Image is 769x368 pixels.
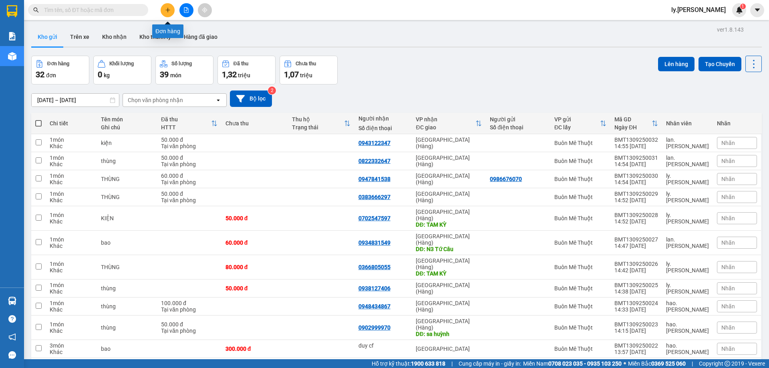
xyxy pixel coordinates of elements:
[300,72,312,78] span: triệu
[50,267,93,273] div: Khác
[624,362,626,365] span: ⚪️
[165,7,171,13] span: plus
[666,137,709,149] div: lan.thaison
[33,7,39,13] span: search
[64,27,96,46] button: Trên xe
[161,300,217,306] div: 100.000 đ
[161,306,217,313] div: Tại văn phòng
[416,233,482,246] div: [GEOGRAPHIC_DATA] (Hàng)
[666,212,709,225] div: ly.thaison
[614,124,652,131] div: Ngày ĐH
[614,328,658,334] div: 14:15 [DATE]
[666,261,709,273] div: ly.thaison
[101,239,153,246] div: bao
[721,194,735,200] span: Nhãn
[416,191,482,203] div: [GEOGRAPHIC_DATA] (Hàng)
[721,215,735,221] span: Nhãn
[104,72,110,78] span: kg
[292,116,344,123] div: Thu hộ
[416,346,482,352] div: [GEOGRAPHIC_DATA]
[230,90,272,107] button: Bộ lọc
[4,4,116,47] li: [GEOGRAPHIC_DATA]
[628,359,686,368] span: Miền Bắc
[358,158,391,164] div: 0822332647
[358,140,391,146] div: 0943122347
[50,288,93,295] div: Khác
[554,116,600,123] div: VP gửi
[651,360,686,367] strong: 0369 525 060
[50,349,93,355] div: Khác
[292,124,344,131] div: Trạng thái
[725,361,730,366] span: copyright
[372,359,445,368] span: Hỗ trợ kỹ thuật:
[490,124,546,131] div: Số điện thoại
[50,137,93,143] div: 1 món
[179,3,193,17] button: file-add
[614,261,658,267] div: BMT1309250026
[101,158,153,164] div: thùng
[50,143,93,149] div: Khác
[610,113,662,134] th: Toggle SortBy
[50,173,93,179] div: 1 món
[490,116,546,123] div: Người gửi
[358,239,391,246] div: 0934831549
[666,173,709,185] div: ly.thaison
[658,57,695,71] button: Lên hàng
[101,264,153,270] div: THÙNG
[614,236,658,243] div: BMT1309250027
[692,359,693,368] span: |
[614,282,658,288] div: BMT1309250025
[101,303,153,310] div: thùng
[101,194,153,200] div: THÙNG
[554,124,600,131] div: ĐC lấy
[101,215,153,221] div: KIỆN
[225,120,284,127] div: Chưa thu
[109,61,134,66] div: Khối lượng
[614,288,658,295] div: 14:38 [DATE]
[46,72,56,78] span: đơn
[225,239,284,246] div: 60.000 đ
[554,215,606,221] div: Buôn Mê Thuột
[554,140,606,146] div: Buôn Mê Thuột
[101,140,153,146] div: kiện
[44,6,139,14] input: Tìm tên, số ĐT hoặc mã đơn
[665,5,732,15] span: ly.[PERSON_NAME]
[225,285,284,292] div: 50.000 đ
[8,297,16,305] img: warehouse-icon
[741,4,744,9] span: 1
[666,282,709,295] div: ly.thaison
[157,113,221,134] th: Toggle SortBy
[614,349,658,355] div: 13:57 [DATE]
[554,285,606,292] div: Buôn Mê Thuột
[288,113,354,134] th: Toggle SortBy
[161,116,211,123] div: Đã thu
[416,209,482,221] div: [GEOGRAPHIC_DATA] (Hàng)
[614,306,658,313] div: 14:33 [DATE]
[416,282,482,295] div: [GEOGRAPHIC_DATA] (Hàng)
[50,342,93,349] div: 3 món
[358,176,391,182] div: 0947841538
[699,57,741,71] button: Tạo Chuyến
[101,346,153,352] div: bao
[50,191,93,197] div: 1 món
[548,360,622,367] strong: 0708 023 035 - 0935 103 250
[161,3,175,17] button: plus
[416,155,482,167] div: [GEOGRAPHIC_DATA] (Hàng)
[284,70,299,79] span: 1,07
[721,239,735,246] span: Nhãn
[666,120,709,127] div: Nhân viên
[614,179,658,185] div: 14:54 [DATE]
[161,321,217,328] div: 50.000 đ
[50,197,93,203] div: Khác
[416,221,482,228] div: DĐ: TAM KỲ
[614,212,658,218] div: BMT1309250028
[358,125,408,131] div: Số điện thoại
[614,161,658,167] div: 14:54 [DATE]
[666,155,709,167] div: lan.thaison
[721,264,735,270] span: Nhãn
[554,158,606,164] div: Buôn Mê Thuột
[31,27,64,46] button: Kho gửi
[740,4,746,9] sup: 1
[8,333,16,341] span: notification
[93,56,151,84] button: Khối lượng0kg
